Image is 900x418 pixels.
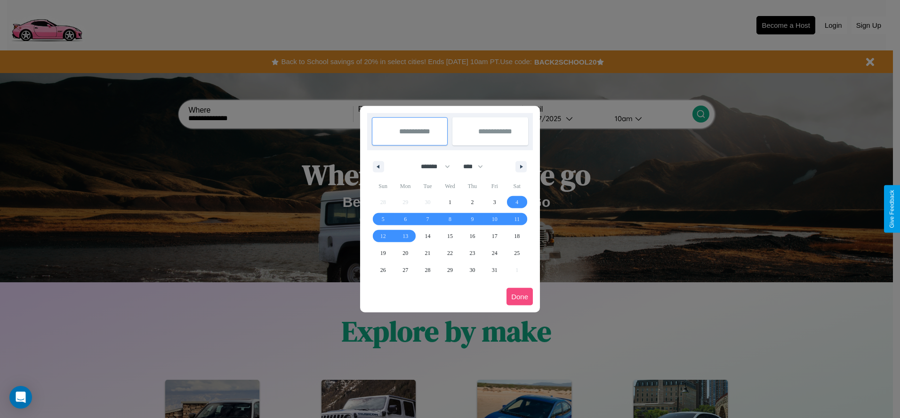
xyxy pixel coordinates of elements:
span: Mon [394,179,416,194]
span: 23 [469,245,475,262]
span: 17 [492,228,498,245]
span: 11 [514,211,520,228]
div: Give Feedback [889,190,895,228]
button: Done [506,288,533,305]
span: 13 [402,228,408,245]
span: Fri [483,179,506,194]
span: 12 [380,228,386,245]
button: 29 [439,262,461,279]
span: 27 [402,262,408,279]
button: 3 [483,194,506,211]
button: 1 [439,194,461,211]
span: Thu [461,179,483,194]
button: 12 [372,228,394,245]
button: 31 [483,262,506,279]
button: 14 [417,228,439,245]
span: 21 [425,245,431,262]
span: Sat [506,179,528,194]
button: 7 [417,211,439,228]
span: 6 [404,211,407,228]
span: Tue [417,179,439,194]
button: 25 [506,245,528,262]
button: 23 [461,245,483,262]
span: 19 [380,245,386,262]
span: 28 [425,262,431,279]
span: 22 [447,245,453,262]
span: 29 [447,262,453,279]
span: 16 [469,228,475,245]
span: 24 [492,245,498,262]
span: 14 [425,228,431,245]
span: 3 [493,194,496,211]
button: 15 [439,228,461,245]
span: Wed [439,179,461,194]
button: 28 [417,262,439,279]
button: 30 [461,262,483,279]
button: 10 [483,211,506,228]
button: 13 [394,228,416,245]
button: 9 [461,211,483,228]
span: 25 [514,245,520,262]
span: 26 [380,262,386,279]
span: 9 [471,211,474,228]
span: 15 [447,228,453,245]
span: 20 [402,245,408,262]
button: 27 [394,262,416,279]
span: 18 [514,228,520,245]
span: 10 [492,211,498,228]
span: 2 [471,194,474,211]
button: 5 [372,211,394,228]
button: 4 [506,194,528,211]
button: 8 [439,211,461,228]
button: 2 [461,194,483,211]
span: 4 [515,194,518,211]
button: 11 [506,211,528,228]
span: 31 [492,262,498,279]
button: 19 [372,245,394,262]
button: 24 [483,245,506,262]
span: Sun [372,179,394,194]
button: 26 [372,262,394,279]
span: 1 [449,194,451,211]
div: Open Intercom Messenger [9,386,32,409]
button: 16 [461,228,483,245]
button: 17 [483,228,506,245]
button: 21 [417,245,439,262]
span: 30 [469,262,475,279]
button: 6 [394,211,416,228]
span: 5 [382,211,385,228]
button: 18 [506,228,528,245]
button: 20 [394,245,416,262]
span: 8 [449,211,451,228]
span: 7 [426,211,429,228]
button: 22 [439,245,461,262]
